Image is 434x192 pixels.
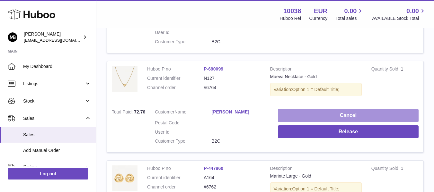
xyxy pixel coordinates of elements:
dt: User Id [155,29,211,36]
dd: A164 [204,175,260,181]
span: My Dashboard [23,63,91,70]
dt: Postal Code [155,120,211,126]
span: Add Manual Order [23,147,91,154]
strong: Description [270,66,362,74]
span: Total sales [335,15,364,21]
dt: Huboo P no [147,165,204,171]
dt: Channel order [147,85,204,91]
img: hi@margotbardot.com [8,32,17,42]
span: Sales [23,115,84,121]
dt: Huboo P no [147,66,204,72]
a: P-447860 [204,166,223,171]
span: Orders [23,164,84,170]
a: P-690099 [204,66,223,71]
div: Marinte Large - Gold [270,173,362,179]
dd: B2C [212,138,268,144]
a: [PERSON_NAME] [212,109,268,115]
td: 1 [367,61,423,104]
dd: B2C [212,39,268,45]
strong: EUR [314,7,327,15]
dt: User Id [155,129,211,135]
div: Variation: [270,83,362,96]
span: Customer [155,109,174,114]
img: 100381675492627.jpg [112,66,137,92]
dt: Channel order [147,184,204,190]
div: [PERSON_NAME] [24,31,82,43]
strong: Quantity Sold [371,166,401,172]
span: Option 1 = Default Title; [292,186,340,191]
a: 0.00 Total sales [335,7,364,21]
span: Listings [23,81,84,87]
div: Maeva Necklace - Gold [270,74,362,80]
span: AVAILABLE Stock Total [372,15,426,21]
div: Huboo Ref [280,15,301,21]
dd: #6762 [204,184,260,190]
button: Release [278,125,419,138]
strong: Quantity Sold [371,66,401,73]
dd: #6764 [204,85,260,91]
dt: Current identifier [147,75,204,81]
span: 0.00 [344,7,357,15]
strong: Description [270,165,362,173]
a: Log out [8,168,88,179]
span: 0.00 [406,7,419,15]
img: 100381675494199.jpg [112,165,137,191]
strong: 10038 [283,7,301,15]
div: Currency [309,15,328,21]
dt: Customer Type [155,138,211,144]
strong: Total Paid [112,109,134,116]
dt: Current identifier [147,175,204,181]
dt: Name [155,109,211,117]
span: Stock [23,98,84,104]
dt: Customer Type [155,39,211,45]
span: Sales [23,132,91,138]
span: 72.76 [134,109,145,114]
span: Option 1 = Default Title; [292,87,340,92]
dd: N127 [204,75,260,81]
span: [EMAIL_ADDRESS][DOMAIN_NAME] [24,38,94,43]
a: 0.00 AVAILABLE Stock Total [372,7,426,21]
button: Cancel [278,109,419,122]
